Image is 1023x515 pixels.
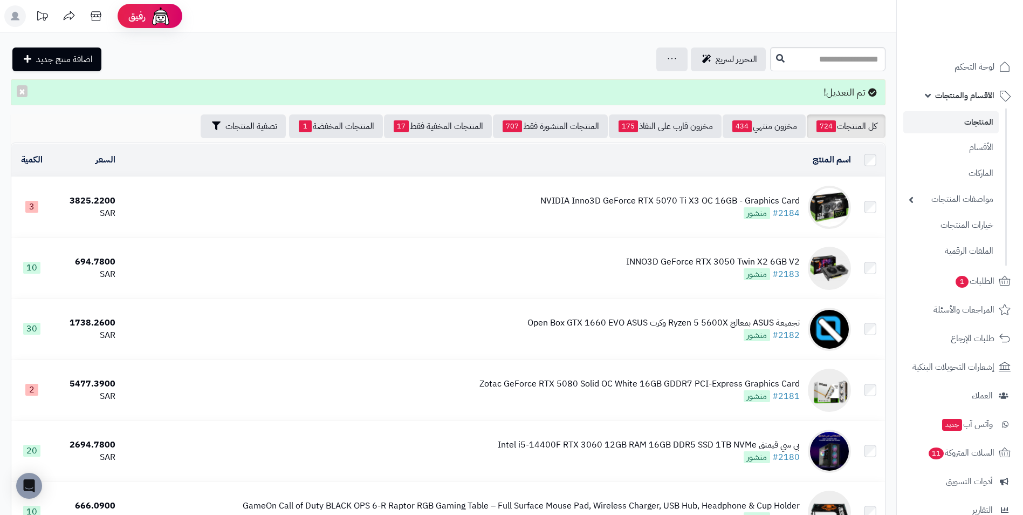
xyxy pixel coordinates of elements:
div: SAR [57,207,115,220]
a: مخزون منتهي434 [723,114,806,138]
a: الطلبات1 [903,268,1017,294]
div: 694.7800 [57,256,115,268]
span: 1 [956,276,969,288]
a: المنتجات [903,111,999,133]
a: أدوات التسويق [903,469,1017,494]
a: وآتس آبجديد [903,411,1017,437]
span: 434 [732,120,752,132]
span: الأقسام والمنتجات [935,88,994,103]
button: × [17,85,28,97]
img: بي سي قيمنق Intel i5-14400F RTX 3060 12GB RAM 16GB DDR5 SSD 1TB NVMe [808,430,851,473]
a: العملاء [903,383,1017,409]
span: المراجعات والأسئلة [933,302,994,317]
a: كل المنتجات724 [807,114,885,138]
a: المنتجات المنشورة فقط707 [493,114,608,138]
a: #2182 [772,329,800,342]
a: تحديثات المنصة [29,5,56,30]
span: السلات المتروكة [928,445,994,460]
a: خيارات المنتجات [903,214,999,237]
a: المنتجات المخفضة1 [289,114,383,138]
a: مواصفات المنتجات [903,188,999,211]
a: الكمية [21,153,43,166]
span: 724 [816,120,836,132]
div: 666.0900 [57,500,115,512]
a: التحرير لسريع [691,48,766,71]
div: INNO3D GeForce RTX 3050 Twin X2 6GB V2 [626,256,800,268]
div: SAR [57,268,115,281]
span: منشور [744,451,770,463]
a: اسم المنتج [813,153,851,166]
span: 707 [503,120,522,132]
a: مخزون قارب على النفاذ175 [609,114,722,138]
span: وآتس آب [941,417,993,432]
span: 11 [929,448,944,459]
span: جديد [942,419,962,431]
span: العملاء [972,388,993,403]
button: تصفية المنتجات [201,114,286,138]
a: الأقسام [903,136,999,159]
div: 1738.2600 [57,317,115,329]
span: منشور [744,329,770,341]
div: Open Intercom Messenger [16,473,42,499]
a: اضافة منتج جديد [12,48,101,71]
img: Zotac GeForce RTX 5080 Solid OC White 16GB GDDR7 PCI-Express Graphics Card [808,369,851,412]
a: #2184 [772,207,800,220]
a: الملفات الرقمية [903,240,999,263]
a: طلبات الإرجاع [903,326,1017,351]
div: تم التعديل! [11,79,885,105]
div: SAR [57,390,115,403]
span: 1 [299,120,312,132]
span: طلبات الإرجاع [951,331,994,346]
span: إشعارات التحويلات البنكية [912,360,994,375]
div: 3825.2200 [57,195,115,207]
span: 3 [25,201,38,213]
a: إشعارات التحويلات البنكية [903,354,1017,380]
span: لوحة التحكم [955,59,994,74]
span: اضافة منتج جديد [36,53,93,66]
div: بي سي قيمنق Intel i5-14400F RTX 3060 12GB RAM 16GB DDR5 SSD 1TB NVMe [498,439,800,451]
img: NVIDIA Inno3D GeForce RTX 5070 Ti X3 OC 16GB - Graphics Card [808,186,851,229]
a: السعر [95,153,115,166]
span: رفيق [128,10,146,23]
span: أدوات التسويق [946,474,993,489]
span: الطلبات [955,274,994,289]
span: 10 [23,262,40,274]
span: التحرير لسريع [716,53,757,66]
span: 17 [394,120,409,132]
span: 175 [619,120,638,132]
a: لوحة التحكم [903,54,1017,80]
a: #2183 [772,268,800,281]
a: المراجعات والأسئلة [903,297,1017,323]
img: تجميعة ASUS بمعالج Ryzen 5 5600X وكرت Open Box GTX 1660 EVO ASUS [808,308,851,351]
span: منشور [744,268,770,280]
div: 5477.3900 [57,378,115,390]
span: 20 [23,445,40,457]
a: السلات المتروكة11 [903,440,1017,466]
span: منشور [744,390,770,402]
div: Zotac GeForce RTX 5080 Solid OC White 16GB GDDR7 PCI-Express Graphics Card [479,378,800,390]
div: GameOn Call of Duty BLACK OPS 6-R Raptor RGB Gaming Table – Full Surface Mouse Pad, Wireless Char... [243,500,800,512]
div: NVIDIA Inno3D GeForce RTX 5070 Ti X3 OC 16GB - Graphics Card [540,195,800,207]
div: SAR [57,329,115,342]
a: المنتجات المخفية فقط17 [384,114,492,138]
a: #2180 [772,451,800,464]
div: تجميعة ASUS بمعالج Ryzen 5 5600X وكرت Open Box GTX 1660 EVO ASUS [527,317,800,329]
span: منشور [744,207,770,219]
div: 2694.7800 [57,439,115,451]
a: الماركات [903,162,999,185]
img: logo-2.png [950,29,1013,51]
img: INNO3D GeForce RTX 3050 Twin X2 6GB V2 [808,247,851,290]
div: SAR [57,451,115,464]
img: ai-face.png [150,5,171,27]
a: #2181 [772,390,800,403]
span: تصفية المنتجات [225,120,277,133]
span: 2 [25,384,38,396]
span: 30 [23,323,40,335]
